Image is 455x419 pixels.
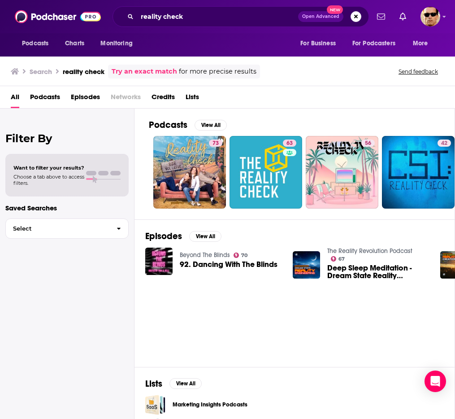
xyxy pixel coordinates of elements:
a: Charts [59,35,90,52]
a: Lists [186,90,199,108]
a: The Reality Revolution Podcast [327,247,412,255]
a: Podcasts [30,90,60,108]
button: open menu [294,35,347,52]
a: Show notifications dropdown [396,9,410,24]
span: Select [6,226,109,231]
a: ListsView All [145,378,202,389]
input: Search podcasts, credits, & more... [137,9,298,24]
span: 56 [365,139,371,148]
button: Open AdvancedNew [298,11,343,22]
h2: Podcasts [149,119,187,131]
span: Networks [111,90,141,108]
img: User Profile [420,7,440,26]
button: Show profile menu [420,7,440,26]
a: 67 [331,256,345,262]
span: 63 [286,139,293,148]
span: 70 [241,253,247,258]
div: Search podcasts, credits, & more... [113,6,369,27]
h2: Filter By [5,132,129,145]
img: Deep Sleep Meditation - Dream State Reality Engineering [293,251,320,279]
a: 73 [153,136,226,209]
span: New [327,5,343,14]
h3: Search [30,67,52,76]
span: Podcasts [22,37,48,50]
span: for more precise results [179,66,256,77]
div: Open Intercom Messenger [425,371,446,392]
span: Want to filter your results? [13,165,84,171]
a: 73 [209,140,222,147]
span: For Podcasters [352,37,395,50]
a: Try an exact match [112,66,177,77]
span: 73 [212,139,219,148]
a: 56 [306,136,378,209]
a: PodcastsView All [149,119,227,131]
h2: Episodes [145,231,182,242]
button: open menu [94,35,144,52]
span: Monitoring [100,37,132,50]
button: Send feedback [396,68,441,75]
a: Show notifications dropdown [373,9,389,24]
span: Charts [65,37,84,50]
button: open menu [407,35,439,52]
button: Select [5,218,129,239]
a: All [11,90,19,108]
button: open menu [347,35,408,52]
span: Choose a tab above to access filters. [13,174,84,186]
button: View All [189,231,221,242]
span: For Business [300,37,336,50]
a: 56 [361,140,375,147]
a: Credits [152,90,175,108]
button: open menu [16,35,60,52]
span: Logged in as karldevries [420,7,440,26]
a: 42 [382,136,455,209]
span: 42 [441,139,447,148]
a: 70 [234,253,248,258]
button: View All [169,378,202,389]
a: 92. Dancing With The Blinds [180,261,277,268]
img: 92. Dancing With The Blinds [145,248,173,275]
a: Marketing Insights Podcasts [145,395,165,415]
a: Episodes [71,90,100,108]
a: Deep Sleep Meditation - Dream State Reality Engineering [327,264,429,279]
span: 67 [338,257,345,261]
span: Open Advanced [302,14,339,19]
img: Podchaser - Follow, Share and Rate Podcasts [15,8,101,25]
button: View All [195,120,227,131]
h3: reality check [63,67,104,76]
a: 42 [438,140,451,147]
p: Saved Searches [5,204,129,212]
a: Beyond The Blinds [180,251,230,259]
a: EpisodesView All [145,231,221,242]
h2: Lists [145,378,162,389]
a: Marketing Insights Podcasts [173,400,247,410]
a: 63 [283,140,296,147]
a: 63 [230,136,302,209]
span: More [413,37,428,50]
